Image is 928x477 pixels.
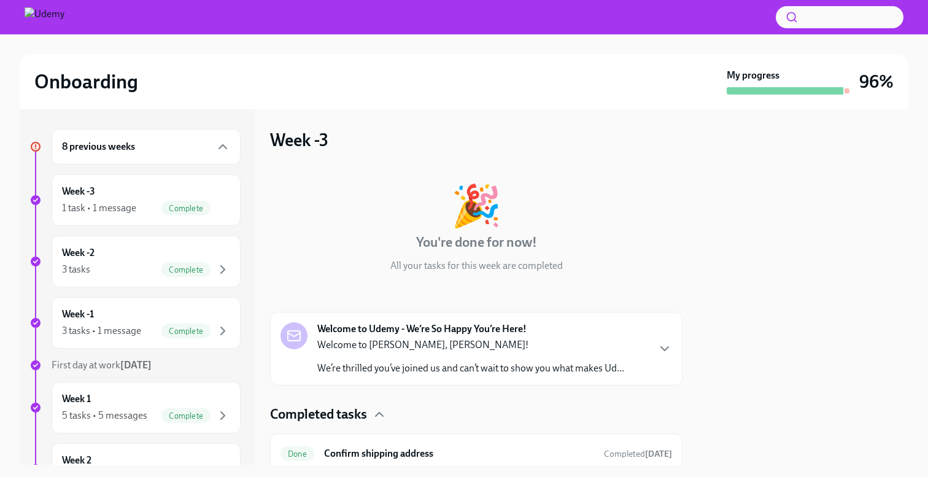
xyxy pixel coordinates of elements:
[645,449,672,459] strong: [DATE]
[270,405,367,424] h4: Completed tasks
[161,327,211,336] span: Complete
[604,448,672,460] span: June 30th, 2025 09:53
[416,233,537,252] h4: You're done for now!
[62,392,91,406] h6: Week 1
[34,69,138,94] h2: Onboarding
[451,185,501,226] div: 🎉
[324,447,594,460] h6: Confirm shipping address
[62,201,136,215] div: 1 task • 1 message
[52,129,241,165] div: 8 previous weeks
[62,409,147,422] div: 5 tasks • 5 messages
[62,263,90,276] div: 3 tasks
[280,449,314,459] span: Done
[317,322,527,336] strong: Welcome to Udemy - We’re So Happy You’re Here!
[25,7,64,27] img: Udemy
[62,324,141,338] div: 3 tasks • 1 message
[29,382,241,433] a: Week 15 tasks • 5 messagesComplete
[62,308,94,321] h6: Week -1
[62,185,95,198] h6: Week -3
[317,338,624,352] p: Welcome to [PERSON_NAME], [PERSON_NAME]!
[29,174,241,226] a: Week -31 task • 1 messageComplete
[270,405,682,424] div: Completed tasks
[120,359,152,371] strong: [DATE]
[604,449,672,459] span: Completed
[727,69,779,82] strong: My progress
[161,204,211,213] span: Complete
[161,411,211,421] span: Complete
[390,259,563,273] p: All your tasks for this week are completed
[859,71,894,93] h3: 96%
[62,246,95,260] h6: Week -2
[280,444,672,463] a: DoneConfirm shipping addressCompleted[DATE]
[62,454,91,467] h6: Week 2
[29,297,241,349] a: Week -13 tasks • 1 messageComplete
[270,129,328,151] h3: Week -3
[29,359,241,372] a: First day at work[DATE]
[161,265,211,274] span: Complete
[29,236,241,287] a: Week -23 tasksComplete
[62,140,135,153] h6: 8 previous weeks
[317,362,624,375] p: We’re thrilled you’ve joined us and can’t wait to show you what makes Ud...
[52,359,152,371] span: First day at work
